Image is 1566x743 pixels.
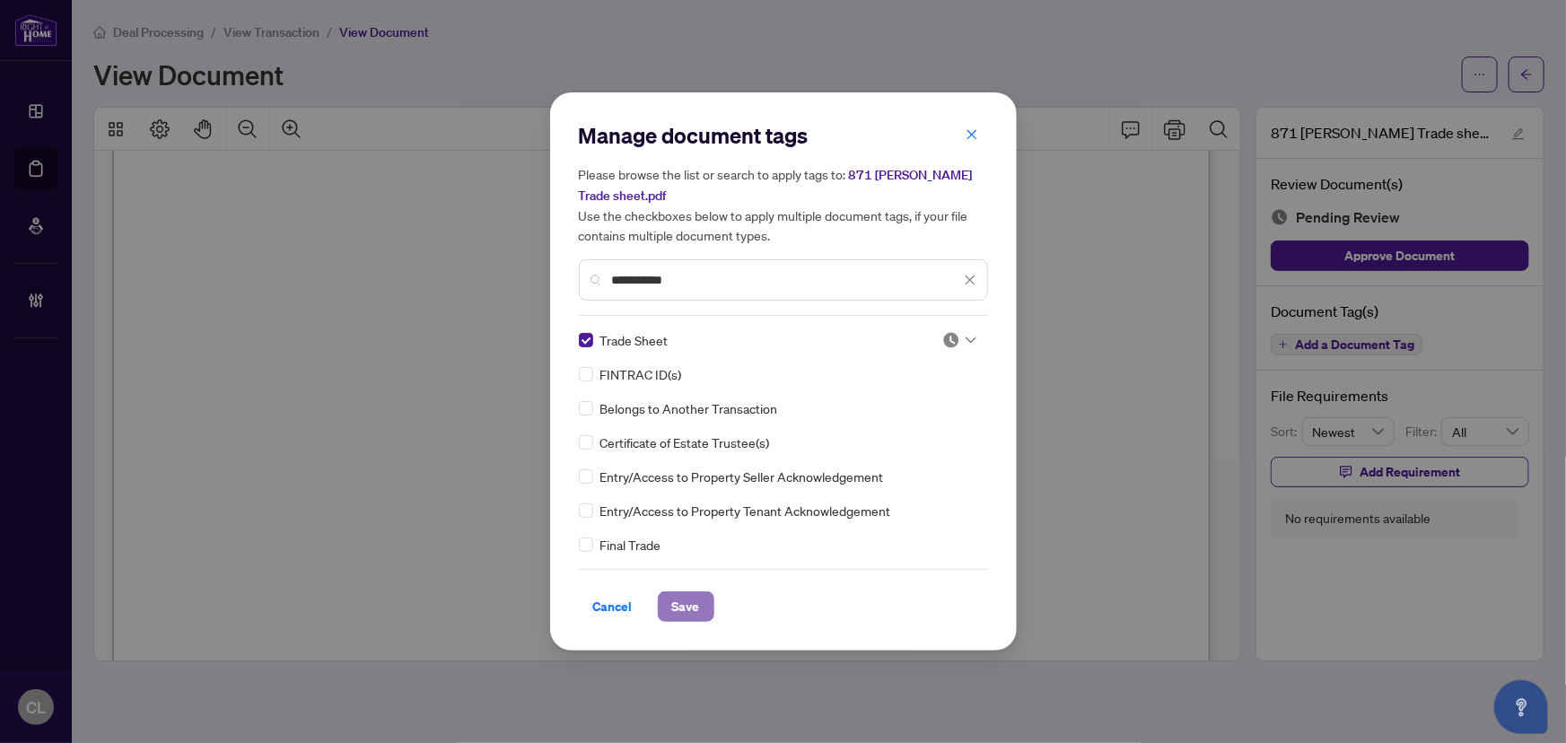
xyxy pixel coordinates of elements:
[593,592,633,621] span: Cancel
[1494,680,1548,734] button: Open asap
[579,591,647,622] button: Cancel
[672,592,700,621] span: Save
[579,164,988,245] h5: Please browse the list or search to apply tags to: Use the checkboxes below to apply multiple doc...
[658,591,714,622] button: Save
[964,274,976,286] span: close
[579,121,988,150] h2: Manage document tags
[966,128,978,141] span: close
[942,331,976,349] span: Pending Review
[600,433,770,452] span: Certificate of Estate Trustee(s)
[600,467,884,486] span: Entry/Access to Property Seller Acknowledgement
[600,398,778,418] span: Belongs to Another Transaction
[600,330,669,350] span: Trade Sheet
[942,331,960,349] img: status
[600,535,661,555] span: Final Trade
[600,501,891,520] span: Entry/Access to Property Tenant Acknowledgement
[600,364,682,384] span: FINTRAC ID(s)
